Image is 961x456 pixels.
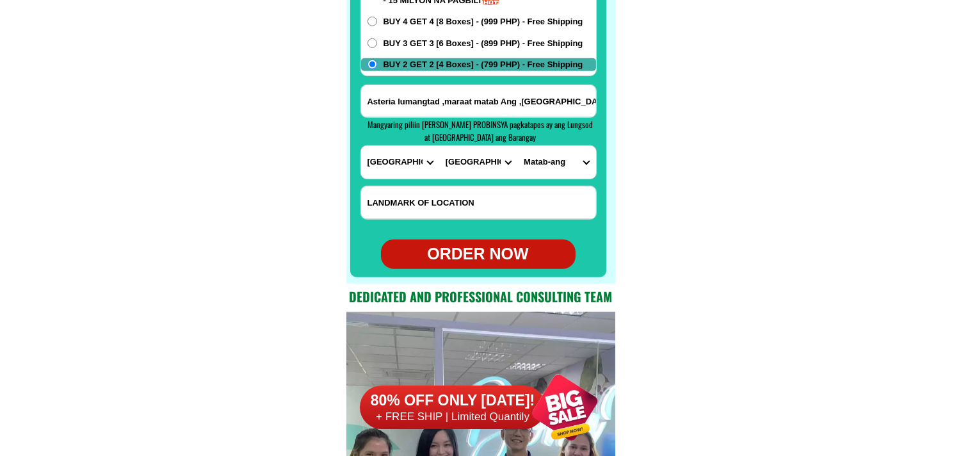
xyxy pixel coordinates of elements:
[367,38,377,48] input: BUY 3 GET 3 [6 Boxes] - (899 PHP) - Free Shipping
[384,37,583,50] span: BUY 3 GET 3 [6 Boxes] - (899 PHP) - Free Shipping
[360,410,545,424] h6: + FREE SHIP | Limited Quantily
[361,186,596,219] input: Input LANDMARKOFLOCATION
[367,17,377,26] input: BUY 4 GET 4 [8 Boxes] - (999 PHP) - Free Shipping
[384,15,583,28] span: BUY 4 GET 4 [8 Boxes] - (999 PHP) - Free Shipping
[361,146,439,179] select: Select province
[360,391,545,411] h6: 80% OFF ONLY [DATE]!
[361,85,596,117] input: Input address
[381,242,576,266] div: ORDER NOW
[346,287,615,306] h2: Dedicated and professional consulting team
[517,146,595,179] select: Select commune
[367,60,377,69] input: BUY 2 GET 2 [4 Boxes] - (799 PHP) - Free Shipping
[368,118,594,143] span: Mangyaring piliin [PERSON_NAME] PROBINSYA pagkatapos ay ang Lungsod at [GEOGRAPHIC_DATA] ang Bara...
[439,146,517,179] select: Select district
[384,58,583,71] span: BUY 2 GET 2 [4 Boxes] - (799 PHP) - Free Shipping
